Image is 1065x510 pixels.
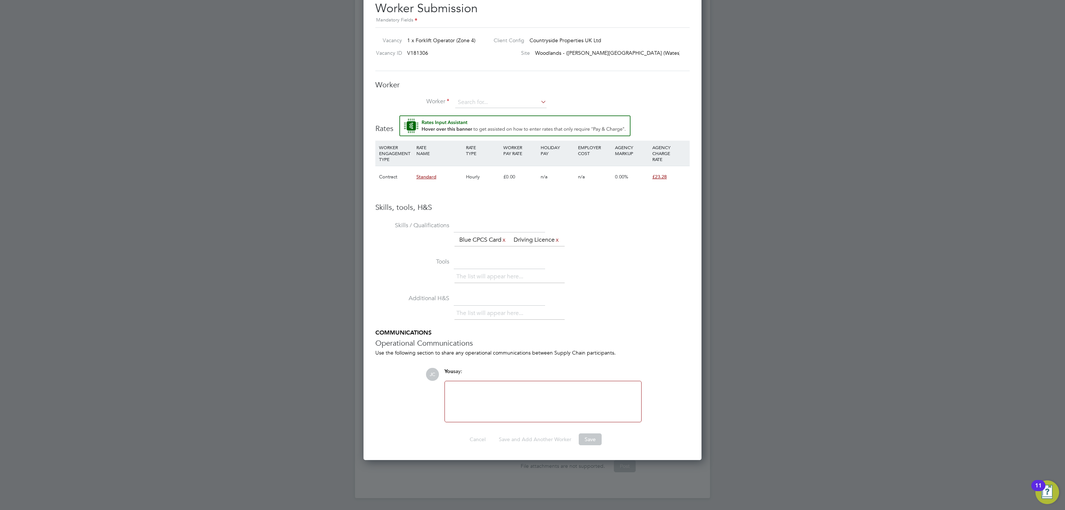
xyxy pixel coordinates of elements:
[501,166,539,188] div: £0.00
[375,258,449,266] label: Tools
[530,37,601,44] span: Countryside Properties UK Ltd
[375,80,690,90] h3: Worker
[377,141,415,166] div: WORKER ENGAGEMENT TYPE
[375,295,449,302] label: Additional H&S
[375,16,690,24] div: Mandatory Fields
[1035,486,1042,495] div: 11
[535,50,681,56] span: Woodlands - ([PERSON_NAME][GEOGRAPHIC_DATA] (Wates)
[650,141,688,166] div: AGENCY CHARGE RATE
[444,368,453,375] span: You
[464,141,501,160] div: RATE TYPE
[578,174,585,180] span: n/a
[501,235,507,245] a: x
[613,141,650,160] div: AGENCY MARKUP
[375,222,449,229] label: Skills / Qualifications
[579,433,602,445] button: Save
[488,37,524,44] label: Client Config
[444,368,642,381] div: say:
[511,235,563,245] li: Driving Licence
[375,349,690,356] div: Use the following section to share any operational communications between Supply Chain participants.
[464,166,501,188] div: Hourly
[407,50,428,56] span: V181306
[455,97,547,108] input: Search for...
[555,235,560,245] a: x
[493,433,577,445] button: Save and Add Another Worker
[399,115,630,136] button: Rate Assistant
[615,174,628,180] span: 0.00%
[375,338,690,348] h3: Operational Communications
[372,50,402,56] label: Vacancy ID
[426,368,439,381] span: JC
[541,174,548,180] span: n/a
[416,174,436,180] span: Standard
[375,98,449,105] label: Worker
[375,115,690,133] h3: Rates
[464,433,491,445] button: Cancel
[456,235,510,245] li: Blue CPCS Card
[456,308,526,318] li: The list will appear here...
[501,141,539,160] div: WORKER PAY RATE
[456,272,526,282] li: The list will appear here...
[539,141,576,160] div: HOLIDAY PAY
[372,37,402,44] label: Vacancy
[375,202,690,212] h3: Skills, tools, H&S
[1035,480,1059,504] button: Open Resource Center, 11 new notifications
[377,166,415,188] div: Contract
[652,174,667,180] span: £23.28
[407,37,476,44] span: 1 x Forklift Operator (Zone 4)
[488,50,530,56] label: Site
[415,141,464,160] div: RATE NAME
[576,141,613,160] div: EMPLOYER COST
[375,329,690,337] h5: COMMUNICATIONS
